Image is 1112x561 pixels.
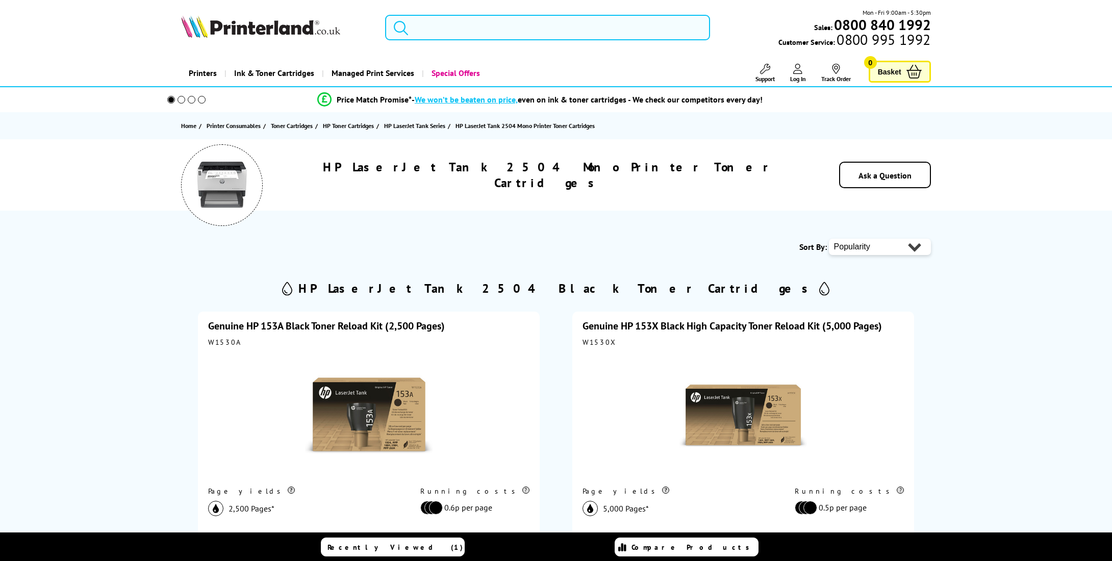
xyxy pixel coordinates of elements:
img: black_icon.svg [583,501,598,516]
span: Support [755,75,775,83]
div: Page yields [208,487,401,496]
h2: HP LaserJet Tank 2504 Black Toner Cartridges [298,280,814,296]
a: Genuine HP 153X Black High Capacity Toner Reload Kit (5,000 Pages) [583,319,882,333]
a: Genuine HP 153A Black Toner Reload Kit (2,500 Pages) [208,319,445,333]
span: Ink & Toner Cartridges [234,60,314,86]
span: We won’t be beaten on price, [415,94,518,105]
span: 0800 995 1992 [835,35,930,44]
li: modal_Promise [153,91,927,109]
a: Ink & Toner Cartridges [224,60,322,86]
a: Printer Consumables [207,120,263,131]
a: Recently Viewed (1) [321,538,465,556]
span: Customer Service: [778,35,930,47]
img: black_icon.svg [208,501,223,516]
a: Track Order [821,64,851,83]
span: HP LaserJet Tank 2504 Mono Printer Toner Cartridges [456,122,595,130]
a: Printerland Logo [181,15,372,40]
b: 0800 840 1992 [834,15,931,34]
span: 5,000 Pages* [603,503,649,514]
div: W1530A [208,338,529,347]
span: HP LaserJet Tank Series [384,120,445,131]
span: Mon - Fri 9:00am - 5:30pm [863,8,931,17]
span: HP Toner Cartridges [323,120,374,131]
span: Toner Cartridges [271,120,313,131]
li: 0.6p per page [420,501,524,515]
div: W1530X [583,338,904,347]
span: Basket [878,65,901,79]
span: Log In [790,75,806,83]
span: Sort By: [799,242,827,252]
div: Running costs [420,487,529,496]
a: HP LaserJet Tank Series [384,120,448,131]
a: Managed Print Services [322,60,422,86]
a: Basket 0 [869,61,931,83]
span: 2,500 Pages* [229,503,274,514]
a: Toner Cartridges [271,120,315,131]
div: Running costs [795,487,904,496]
span: Printer Consumables [207,120,261,131]
a: Compare Products [615,538,759,556]
a: Printers [181,60,224,86]
img: HP 153A Black Toner Reload Kit (2,500 Pages) [305,352,433,479]
img: HP 153X Black High Capacity Toner Reload Kit (5,000 Pages) [679,352,807,479]
a: Support [755,64,775,83]
a: HP Toner Cartridges [323,120,376,131]
div: Page yields [583,487,775,496]
img: Printerland Logo [181,15,340,38]
a: 0800 840 1992 [832,20,931,30]
span: Sales: [814,22,832,32]
li: 0.5p per page [795,501,899,515]
a: Home [181,120,199,131]
a: Ask a Question [858,170,912,181]
h1: HP LaserJet Tank 2504 Mono Printer Toner Cartridges [293,159,801,191]
a: Special Offers [422,60,488,86]
span: Compare Products [631,543,755,552]
img: HP LaserJet Tank 2504 Mono Printer Toner Cartridges [196,160,247,211]
span: Recently Viewed (1) [327,543,463,552]
span: Price Match Promise* [337,94,412,105]
a: Log In [790,64,806,83]
div: - even on ink & toner cartridges - We check our competitors every day! [412,94,763,105]
span: 0 [864,56,877,69]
